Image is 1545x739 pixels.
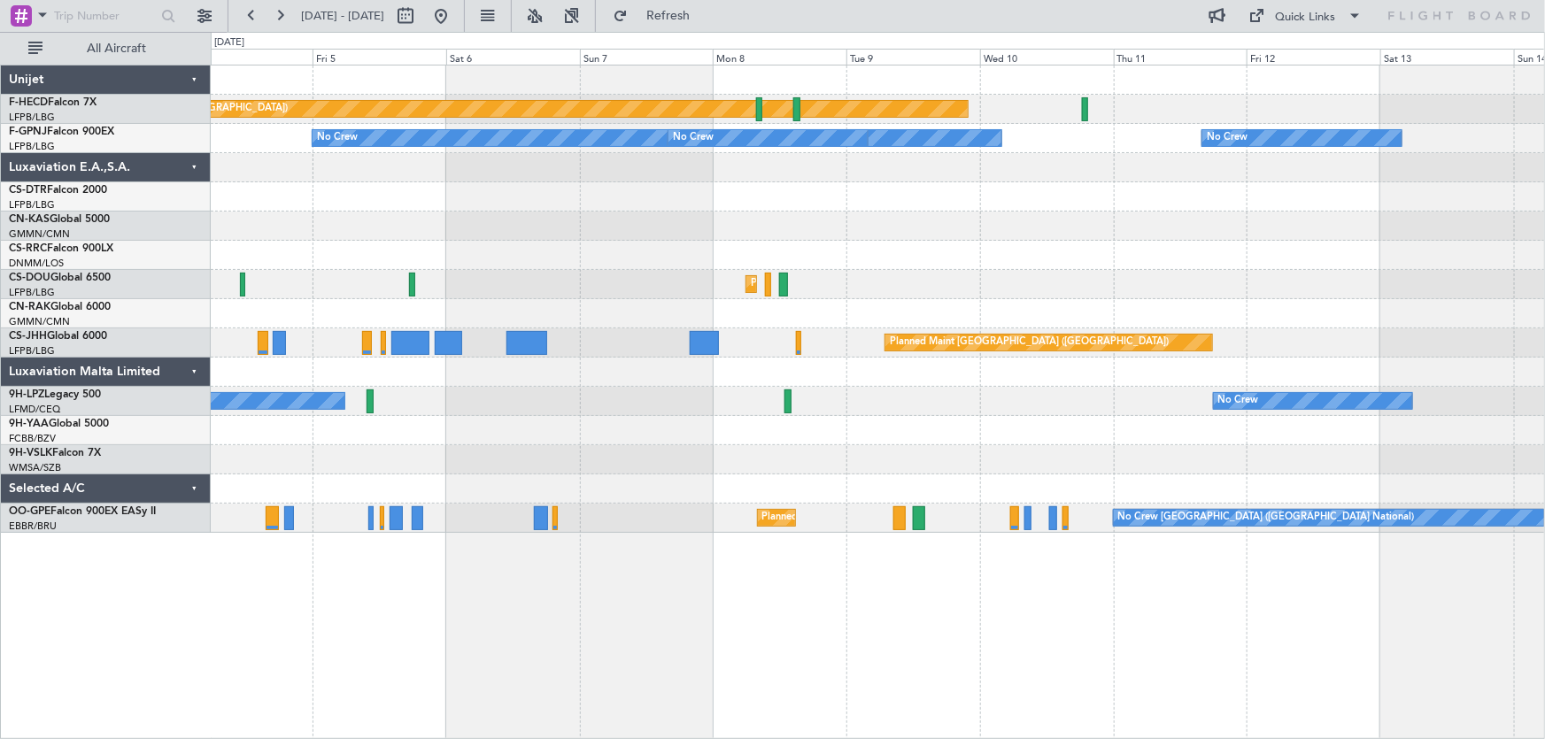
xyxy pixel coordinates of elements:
a: F-HECDFalcon 7X [9,97,97,108]
div: No Crew [673,125,714,151]
a: LFPB/LBG [9,111,55,124]
div: Sun 7 [580,49,714,65]
span: [DATE] - [DATE] [301,8,384,24]
div: Planned Maint [GEOGRAPHIC_DATA] ([GEOGRAPHIC_DATA]) [890,329,1169,356]
span: CS-DOU [9,273,50,283]
a: GMMN/CMN [9,315,70,328]
a: WMSA/SZB [9,461,61,474]
div: Mon 8 [713,49,846,65]
a: EBBR/BRU [9,520,57,533]
div: No Crew [1207,125,1248,151]
a: 9H-VSLKFalcon 7X [9,448,101,458]
span: 9H-LPZ [9,389,44,400]
a: LFPB/LBG [9,140,55,153]
a: FCBB/BZV [9,432,56,445]
button: Quick Links [1240,2,1371,30]
a: 9H-YAAGlobal 5000 [9,419,109,429]
button: All Aircraft [19,35,192,63]
span: CS-JHH [9,331,47,342]
a: OO-GPEFalcon 900EX EASy II [9,506,156,517]
span: 9H-YAA [9,419,49,429]
a: CN-RAKGlobal 6000 [9,302,111,312]
input: Trip Number [54,3,156,29]
a: CS-DOUGlobal 6500 [9,273,111,283]
a: CS-RRCFalcon 900LX [9,243,113,254]
div: Planned Maint [GEOGRAPHIC_DATA] ([GEOGRAPHIC_DATA]) [751,271,1030,297]
div: No Crew [317,125,358,151]
a: GMMN/CMN [9,227,70,241]
div: Thu 11 [1114,49,1248,65]
div: Quick Links [1276,9,1336,27]
span: CS-RRC [9,243,47,254]
a: F-GPNJFalcon 900EX [9,127,114,137]
div: Sat 13 [1380,49,1514,65]
div: Thu 4 [179,49,313,65]
div: Fri 12 [1247,49,1380,65]
a: CS-JHHGlobal 6000 [9,331,107,342]
a: 9H-LPZLegacy 500 [9,389,101,400]
span: 9H-VSLK [9,448,52,458]
a: LFPB/LBG [9,286,55,299]
div: Planned Maint [GEOGRAPHIC_DATA] ([GEOGRAPHIC_DATA] National) [762,504,1083,531]
div: Tue 9 [846,49,980,65]
span: CN-KAS [9,214,50,225]
div: Wed 10 [980,49,1114,65]
div: Fri 5 [313,49,446,65]
a: LFPB/LBG [9,344,55,358]
span: F-GPNJ [9,127,47,137]
div: No Crew [GEOGRAPHIC_DATA] ([GEOGRAPHIC_DATA] National) [1118,504,1415,531]
a: CN-KASGlobal 5000 [9,214,110,225]
span: CN-RAK [9,302,50,312]
a: CS-DTRFalcon 2000 [9,185,107,196]
a: LFPB/LBG [9,198,55,212]
div: No Crew [1218,388,1259,414]
button: Refresh [605,2,711,30]
a: LFMD/CEQ [9,403,60,416]
span: Refresh [631,10,706,22]
a: DNMM/LOS [9,257,64,270]
span: CS-DTR [9,185,47,196]
div: [DATE] [214,35,244,50]
div: Sat 6 [446,49,580,65]
span: F-HECD [9,97,48,108]
span: All Aircraft [46,42,187,55]
span: OO-GPE [9,506,50,517]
